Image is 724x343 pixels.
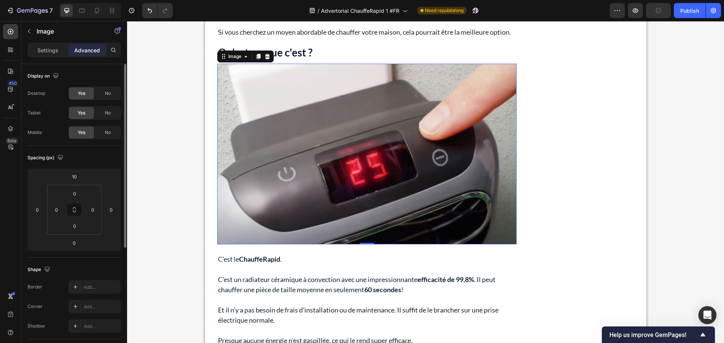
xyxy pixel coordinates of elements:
input: 0px [87,204,98,215]
div: Spacing (px) [28,153,65,163]
div: Add... [84,303,119,310]
iframe: Design area [127,21,724,343]
div: Add... [84,284,119,291]
button: Show survey - Help us improve GemPages! [609,330,707,339]
div: Add... [84,323,119,330]
div: Open Intercom Messenger [698,306,716,324]
button: Publish [674,3,706,18]
div: Shadow [28,323,45,329]
span: No [105,129,111,136]
input: 0px [67,220,82,232]
div: Tablet [28,110,41,116]
input: 10 [67,171,82,182]
div: 450 [7,80,18,86]
span: Yes [78,90,85,97]
div: Publish [680,7,699,15]
p: C'est le . [91,233,389,243]
span: Yes [78,129,85,136]
div: Corner [28,303,43,310]
span: Help us improve GemPages! [609,331,698,338]
input: 0 [67,237,82,248]
input: 0px [67,188,82,199]
input: 0px [51,204,62,215]
div: Desktop [28,90,45,97]
div: Undo/Redo [142,3,173,18]
p: Settings [37,46,58,54]
strong: 60 secondes [237,264,274,273]
p: Advanced [74,46,100,54]
input: 0 [106,204,117,215]
span: No [105,110,111,116]
div: Beta [6,138,18,144]
p: 7 [49,6,53,15]
p: Et il n'y a pas besoin de frais d'installation ou de maintenance. Il suffit de le brancher sur un... [91,284,389,304]
strong: efficacité de 99,8% [290,254,347,262]
div: Mobile [28,129,42,136]
p: Image [37,27,101,36]
span: Need republishing [425,7,463,14]
div: Shape [28,265,52,275]
span: Yes [78,110,85,116]
span: / [318,7,319,15]
p: Presque aucune énergie n'est gaspillée, ce qui le rend super efficace. [91,314,389,325]
span: No [105,90,111,97]
p: C'est un radiateur céramique à convection avec une impressionnante . Il peut chauffer une pièce d... [91,253,389,274]
span: Advertorial ChauffeRapid 1 #FR [321,7,399,15]
strong: ChauffeRapid [112,234,153,242]
div: Display on [28,71,60,81]
button: 7 [3,3,56,18]
input: 0 [32,204,43,215]
div: Border [28,284,42,290]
